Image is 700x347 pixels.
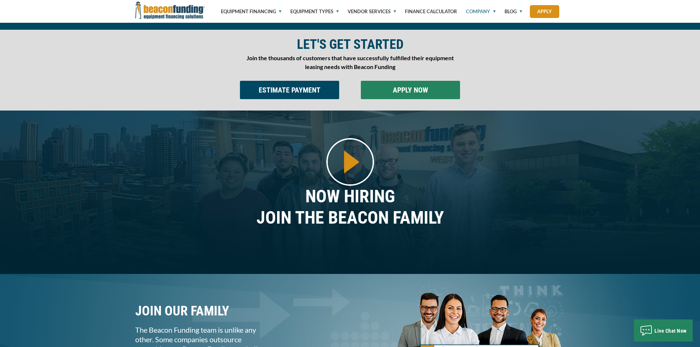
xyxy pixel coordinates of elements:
[634,319,693,341] button: Live Chat Now
[654,328,687,334] span: Live Chat Now
[135,306,269,316] p: JOIN OUR FAMILY
[240,81,339,99] input: ESTIMATE PAYMENT
[135,1,205,19] img: Beacon Funding Corporation
[246,41,454,48] p: LET'S GET STARTED
[361,81,460,99] input: APPLY NOW
[130,186,571,228] p: NOW HIRING JOIN THE BEACON FAMILY
[135,7,205,12] a: Beacon Funding Corporation
[530,5,559,18] a: Apply
[326,138,374,186] img: About Beacon Funding video
[246,54,454,71] p: Join the thousands of customers that have successfully fulfilled their equipment leasing needs wi...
